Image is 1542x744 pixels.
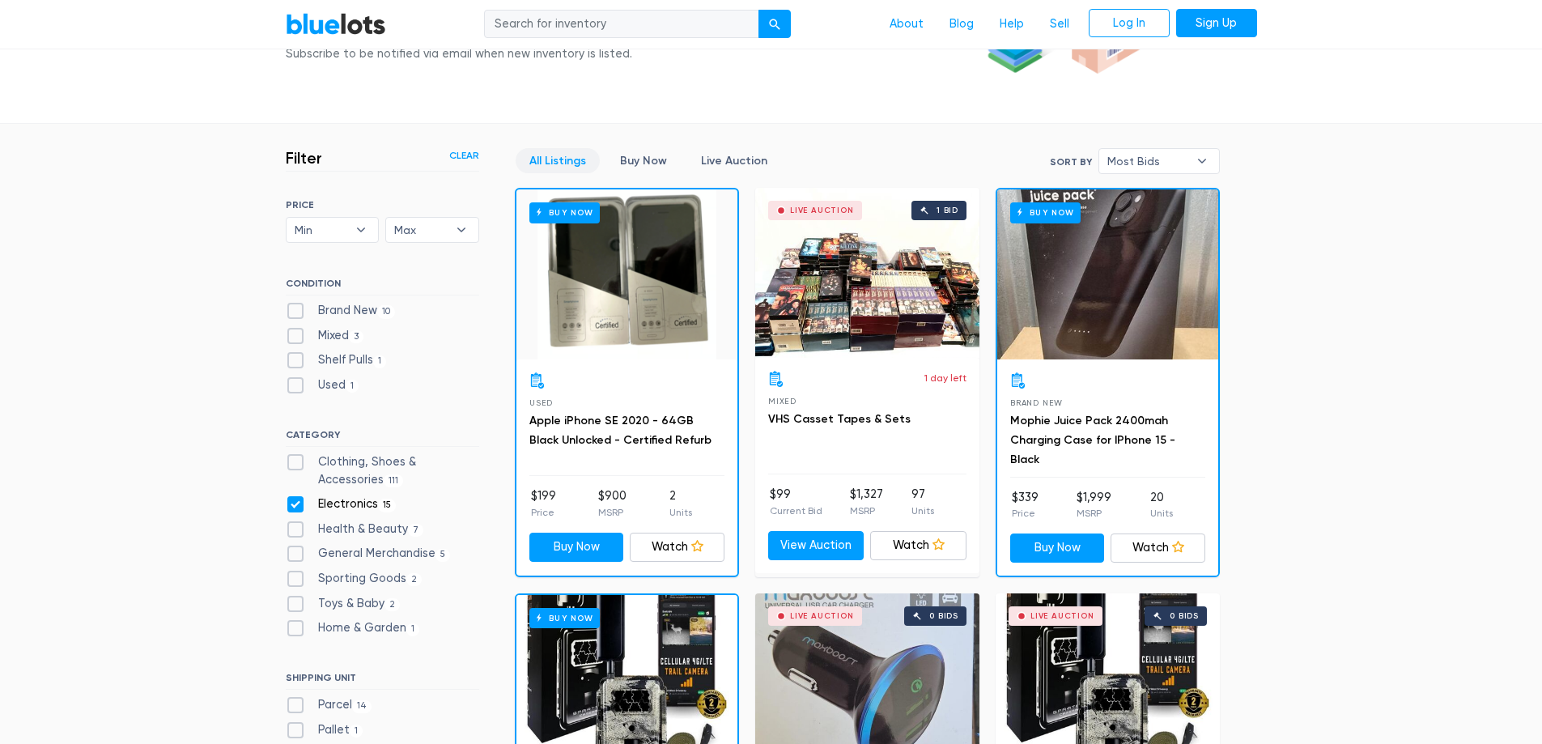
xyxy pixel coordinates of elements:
[850,486,883,518] li: $1,327
[529,398,553,407] span: Used
[1030,612,1094,620] div: Live Auction
[1010,398,1063,407] span: Brand New
[286,521,424,538] label: Health & Beauty
[449,148,479,163] a: Clear
[286,351,387,369] label: Shelf Pulls
[377,305,396,318] span: 10
[346,380,359,393] span: 1
[286,696,372,714] label: Parcel
[1185,149,1219,173] b: ▾
[768,531,864,560] a: View Auction
[870,531,966,560] a: Watch
[937,206,958,215] div: 1 bid
[1077,489,1111,521] li: $1,999
[669,487,692,520] li: 2
[937,9,987,40] a: Blog
[286,619,420,637] label: Home & Garden
[770,504,822,518] p: Current Bid
[687,148,781,173] a: Live Auction
[1107,149,1188,173] span: Most Bids
[1010,414,1175,466] a: Mophie Juice Pack 2400mah Charging Case for IPhone 15 - Black
[349,330,364,343] span: 3
[929,612,958,620] div: 0 bids
[516,189,737,359] a: Buy Now
[286,327,364,345] label: Mixed
[286,429,479,447] h6: CATEGORY
[1170,612,1199,620] div: 0 bids
[790,206,854,215] div: Live Auction
[531,505,556,520] p: Price
[286,278,479,295] h6: CONDITION
[286,376,359,394] label: Used
[529,608,600,628] h6: Buy Now
[384,474,404,487] span: 111
[378,499,397,512] span: 15
[911,504,934,518] p: Units
[1150,489,1173,521] li: 20
[669,505,692,520] p: Units
[435,549,451,562] span: 5
[344,218,378,242] b: ▾
[286,453,479,488] label: Clothing, Shoes & Accessories
[1010,534,1105,563] a: Buy Now
[406,623,420,636] span: 1
[1010,202,1081,223] h6: Buy Now
[924,371,966,385] p: 1 day left
[286,721,363,739] label: Pallet
[394,218,448,242] span: Max
[1150,506,1173,521] p: Units
[384,598,401,611] span: 2
[406,573,423,586] span: 2
[286,545,451,563] label: General Merchandise
[286,12,386,36] a: BlueLots
[1050,155,1092,169] label: Sort By
[529,202,600,223] h6: Buy Now
[911,486,934,518] li: 97
[1012,489,1039,521] li: $339
[295,218,348,242] span: Min
[529,414,712,447] a: Apple iPhone SE 2020 - 64GB Black Unlocked - Certified Refurb
[286,199,479,210] h6: PRICE
[373,355,387,368] span: 1
[350,725,363,738] span: 1
[877,9,937,40] a: About
[630,533,724,562] a: Watch
[768,397,796,406] span: Mixed
[408,524,424,537] span: 7
[606,148,681,173] a: Buy Now
[770,486,822,518] li: $99
[598,487,627,520] li: $900
[352,700,372,713] span: 14
[286,672,479,690] h6: SHIPPING UNIT
[1111,534,1205,563] a: Watch
[444,218,478,242] b: ▾
[598,505,627,520] p: MSRP
[1037,9,1082,40] a: Sell
[768,412,911,426] a: VHS Casset Tapes & Sets
[1012,506,1039,521] p: Price
[286,45,637,63] div: Subscribe to be notified via email when new inventory is listed.
[286,148,322,168] h3: Filter
[1089,9,1170,38] a: Log In
[1176,9,1257,38] a: Sign Up
[997,189,1218,359] a: Buy Now
[529,533,624,562] a: Buy Now
[516,148,600,173] a: All Listings
[790,612,854,620] div: Live Auction
[286,302,396,320] label: Brand New
[987,9,1037,40] a: Help
[286,570,423,588] label: Sporting Goods
[484,10,759,39] input: Search for inventory
[1077,506,1111,521] p: MSRP
[286,595,401,613] label: Toys & Baby
[755,188,979,358] a: Live Auction 1 bid
[286,495,397,513] label: Electronics
[850,504,883,518] p: MSRP
[531,487,556,520] li: $199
